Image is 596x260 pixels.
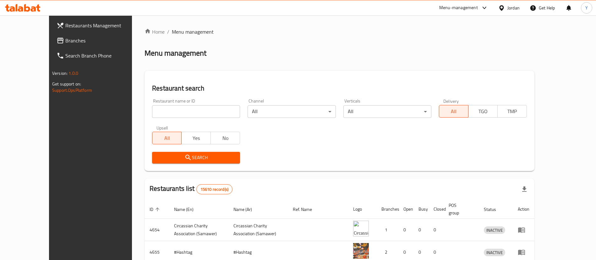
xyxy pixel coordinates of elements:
a: Branches [52,33,149,48]
button: Search [152,152,240,163]
span: Restaurants Management [65,22,144,29]
th: Open [398,200,413,219]
span: INACTIVE [484,249,505,256]
th: Action [513,200,534,219]
div: All [343,105,431,118]
span: Status [484,206,504,213]
img: ​Circassian ​Charity ​Association​ (Samawer) [353,221,369,236]
h2: Restaurant search [152,84,527,93]
label: Delivery [443,99,459,103]
span: Get support on: [52,80,81,88]
th: Closed [429,200,444,219]
span: TMP [500,107,524,116]
button: All [439,105,468,118]
td: 1 [376,219,398,241]
span: 15610 record(s) [197,186,232,192]
span: Search Branch Phone [65,52,144,59]
button: All [152,132,182,144]
th: Branches [376,200,398,219]
span: Yes [184,134,208,143]
span: Branches [65,37,144,44]
div: Menu [518,248,529,256]
a: Restaurants Management [52,18,149,33]
div: Export file [517,182,532,197]
td: ​Circassian ​Charity ​Association​ (Samawer) [169,219,228,241]
span: Search [157,154,235,162]
span: 1.0.0 [68,69,78,77]
div: Total records count [196,184,232,194]
span: TGO [471,107,495,116]
button: Yes [181,132,211,144]
span: POS group [449,202,471,217]
td: ​Circassian ​Charity ​Association​ (Samawer) [228,219,288,241]
span: Menu management [172,28,214,36]
span: No [213,134,238,143]
div: Menu [518,226,529,234]
span: Name (Ar) [233,206,260,213]
a: Home [145,28,165,36]
a: Search Branch Phone [52,48,149,63]
span: Ref. Name [293,206,320,213]
span: All [442,107,466,116]
div: Menu-management [439,4,478,12]
h2: Restaurants list [150,184,232,194]
th: Logo [348,200,376,219]
td: 4654 [145,219,169,241]
span: ID [150,206,161,213]
input: Search for restaurant name or ID.. [152,105,240,118]
td: 0 [429,219,444,241]
li: / [167,28,169,36]
span: Version: [52,69,68,77]
nav: breadcrumb [145,28,534,36]
button: TGO [468,105,498,118]
button: TMP [497,105,527,118]
td: 0 [413,219,429,241]
img: #Hashtag [353,243,369,259]
span: Y [585,4,588,11]
div: All [248,105,336,118]
span: Name (En) [174,206,202,213]
th: Busy [413,200,429,219]
h2: Menu management [145,48,206,58]
span: All [155,134,179,143]
div: INACTIVE [484,226,505,234]
label: Upsell [156,125,168,130]
td: 0 [398,219,413,241]
div: Jordan [507,4,520,11]
button: No [211,132,240,144]
span: INACTIVE [484,227,505,234]
a: Support.OpsPlatform [52,86,92,94]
